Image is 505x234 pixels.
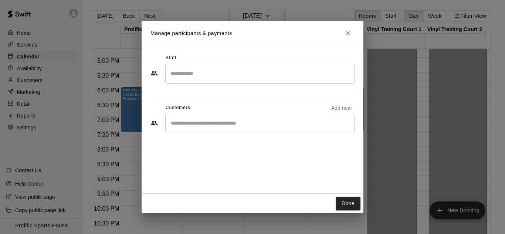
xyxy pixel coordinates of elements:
div: Search staff [165,64,355,84]
p: Manage participants & payments [150,30,232,37]
button: Add new [328,102,355,114]
svg: Staff [150,69,158,77]
p: Add new [331,104,352,112]
svg: Customers [150,119,158,127]
button: Close [341,27,355,40]
button: Done [336,197,360,210]
span: Customers [166,102,190,114]
div: Start typing to search customers... [165,114,355,132]
span: Staff [166,52,176,64]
